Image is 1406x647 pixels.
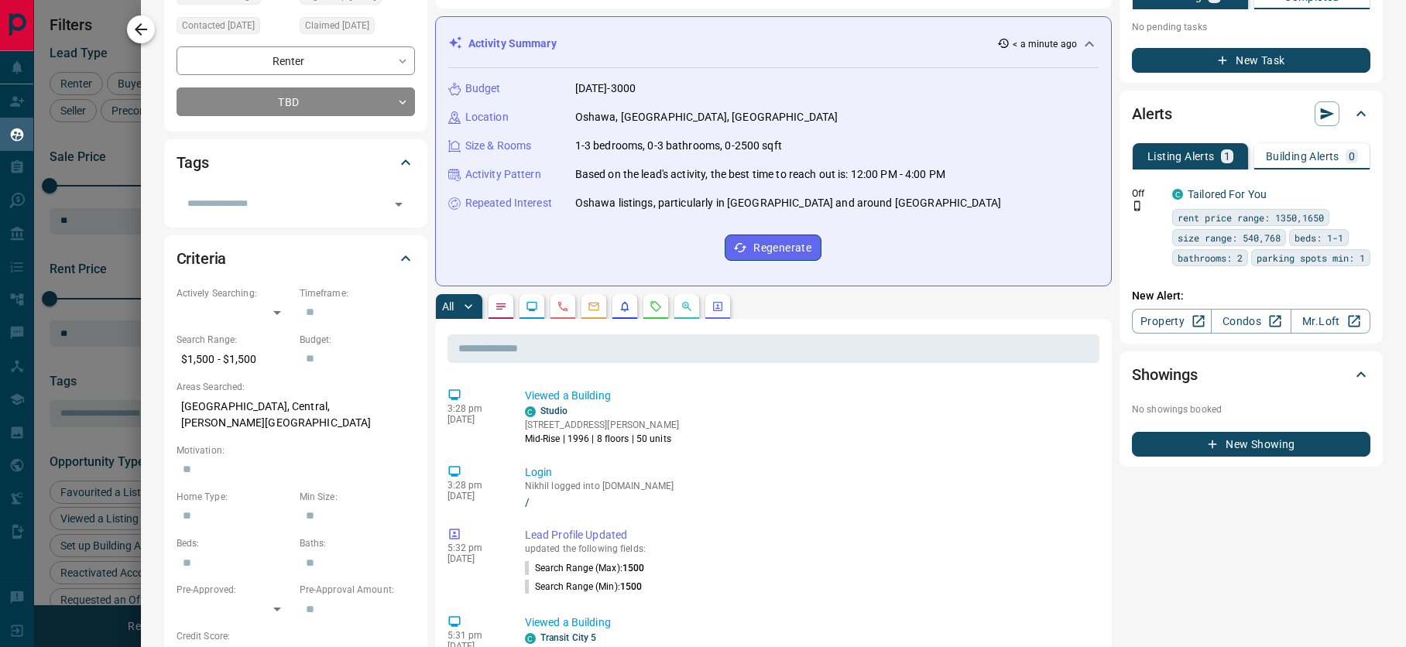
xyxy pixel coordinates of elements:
a: Condos [1211,309,1291,334]
p: Home Type: [177,490,292,504]
p: 1-3 bedrooms, 0-3 bathrooms, 0-2500 sqft [575,138,782,154]
p: [DATE] [448,491,502,502]
p: Location [465,109,509,125]
svg: Push Notification Only [1132,200,1143,211]
p: 3:28 pm [448,480,502,491]
p: Pre-Approved: [177,583,292,597]
div: condos.ca [525,406,536,417]
span: size range: 540,768 [1178,230,1281,245]
p: Size & Rooms [465,138,532,154]
span: Contacted [DATE] [182,18,255,33]
svg: Lead Browsing Activity [526,300,538,313]
p: Listing Alerts [1147,151,1215,162]
p: Baths: [300,536,415,550]
span: parking spots min: 1 [1257,250,1365,265]
div: TBD [177,87,415,116]
p: updated the following fields: [525,543,1093,554]
button: Open [388,193,410,215]
div: Criteria [177,240,415,277]
a: Tailored For You [1188,188,1267,200]
p: Search Range: [177,333,292,347]
svg: Emails [588,300,600,313]
svg: Calls [557,300,569,313]
p: Search Range (Min) : [525,580,643,594]
p: Timeframe: [300,286,415,300]
p: 1 [1224,151,1230,162]
p: Pre-Approval Amount: [300,583,415,597]
div: Tags [177,144,415,181]
p: All [442,301,454,312]
p: Repeated Interest [465,195,552,211]
h2: Showings [1132,362,1198,387]
p: Oshawa, [GEOGRAPHIC_DATA], [GEOGRAPHIC_DATA] [575,109,838,125]
svg: Requests [650,300,662,313]
svg: Notes [495,300,507,313]
p: Actively Searching: [177,286,292,300]
p: Lead Profile Updated [525,527,1093,543]
span: 1500 [620,581,642,592]
p: Beds: [177,536,292,550]
svg: Listing Alerts [619,300,631,313]
button: New Task [1132,48,1370,73]
span: rent price range: 1350,1650 [1178,210,1324,225]
h2: Criteria [177,246,227,271]
a: Mr.Loft [1291,309,1370,334]
p: Motivation: [177,443,415,457]
p: No pending tasks [1132,15,1370,39]
p: Activity Pattern [465,166,541,183]
p: [DATE] [448,414,502,425]
div: Showings [1132,356,1370,393]
h2: Tags [177,150,209,175]
button: New Showing [1132,432,1370,457]
p: [GEOGRAPHIC_DATA], Central, [PERSON_NAME][GEOGRAPHIC_DATA] [177,394,415,436]
p: Off [1132,187,1163,200]
p: Budget [465,80,501,97]
div: Activity Summary< a minute ago [448,29,1099,58]
svg: Agent Actions [712,300,724,313]
h2: Alerts [1132,101,1172,126]
p: 5:31 pm [448,630,502,641]
p: 5:32 pm [448,543,502,553]
div: Tue Sep 24 2024 [300,17,415,39]
svg: Opportunities [681,300,693,313]
a: Transit City 5 [540,632,597,643]
p: Credit Score: [177,629,415,643]
p: 3:28 pm [448,403,502,414]
p: [STREET_ADDRESS][PERSON_NAME] [525,418,679,432]
p: Viewed a Building [525,388,1093,404]
p: Viewed a Building [525,614,1093,631]
p: Activity Summary [468,36,557,52]
p: Login [525,464,1093,481]
div: condos.ca [1172,189,1183,200]
p: No showings booked [1132,402,1370,416]
span: beds: 1-1 [1295,230,1343,245]
p: [DATE]-3000 [575,80,636,97]
button: Regenerate [725,234,821,261]
p: Building Alerts [1266,151,1339,162]
span: Claimed [DATE] [305,18,369,33]
p: Oshawa listings, particularly in [GEOGRAPHIC_DATA] and around [GEOGRAPHIC_DATA] [575,195,1001,211]
p: Nikhil logged into [DOMAIN_NAME] [525,481,1093,491]
a: / [525,496,1093,508]
p: Min Size: [300,490,415,504]
span: bathrooms: 2 [1178,250,1243,265]
div: condos.ca [525,633,536,644]
p: Budget: [300,333,415,347]
div: Alerts [1132,95,1370,132]
p: Based on the lead's activity, the best time to reach out is: 12:00 PM - 4:00 PM [575,166,945,183]
a: Property [1132,309,1212,334]
p: $1,500 - $1,500 [177,347,292,372]
p: Mid-Rise | 1996 | 8 floors | 50 units [525,432,679,446]
p: 0 [1349,151,1355,162]
p: New Alert: [1132,288,1370,304]
div: Renter [177,46,415,75]
span: 1500 [622,563,644,573]
p: Search Range (Max) : [525,561,645,575]
p: [DATE] [448,553,502,564]
a: Studio [540,406,568,416]
p: < a minute ago [1013,37,1077,51]
p: Areas Searched: [177,380,415,394]
div: Tue Sep 24 2024 [177,17,292,39]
